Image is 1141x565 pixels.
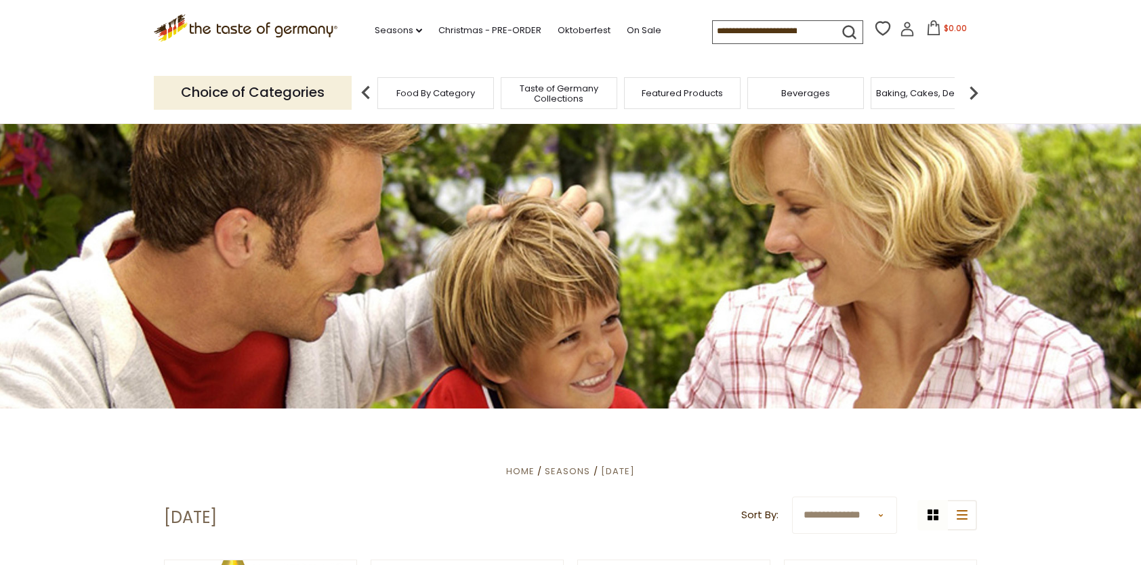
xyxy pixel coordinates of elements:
a: Beverages [781,88,830,98]
a: [DATE] [601,465,635,478]
a: Featured Products [642,88,723,98]
a: Christmas - PRE-ORDER [438,23,541,38]
label: Sort By: [741,507,779,524]
span: $0.00 [944,22,967,34]
a: On Sale [627,23,661,38]
a: Baking, Cakes, Desserts [876,88,981,98]
button: $0.00 [917,20,975,41]
img: previous arrow [352,79,379,106]
a: Taste of Germany Collections [505,83,613,104]
h1: [DATE] [164,507,217,528]
img: next arrow [960,79,987,106]
a: Oktoberfest [558,23,610,38]
a: Seasons [545,465,590,478]
a: Seasons [375,23,422,38]
a: Home [506,465,535,478]
p: Choice of Categories [154,76,352,109]
a: Food By Category [396,88,475,98]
